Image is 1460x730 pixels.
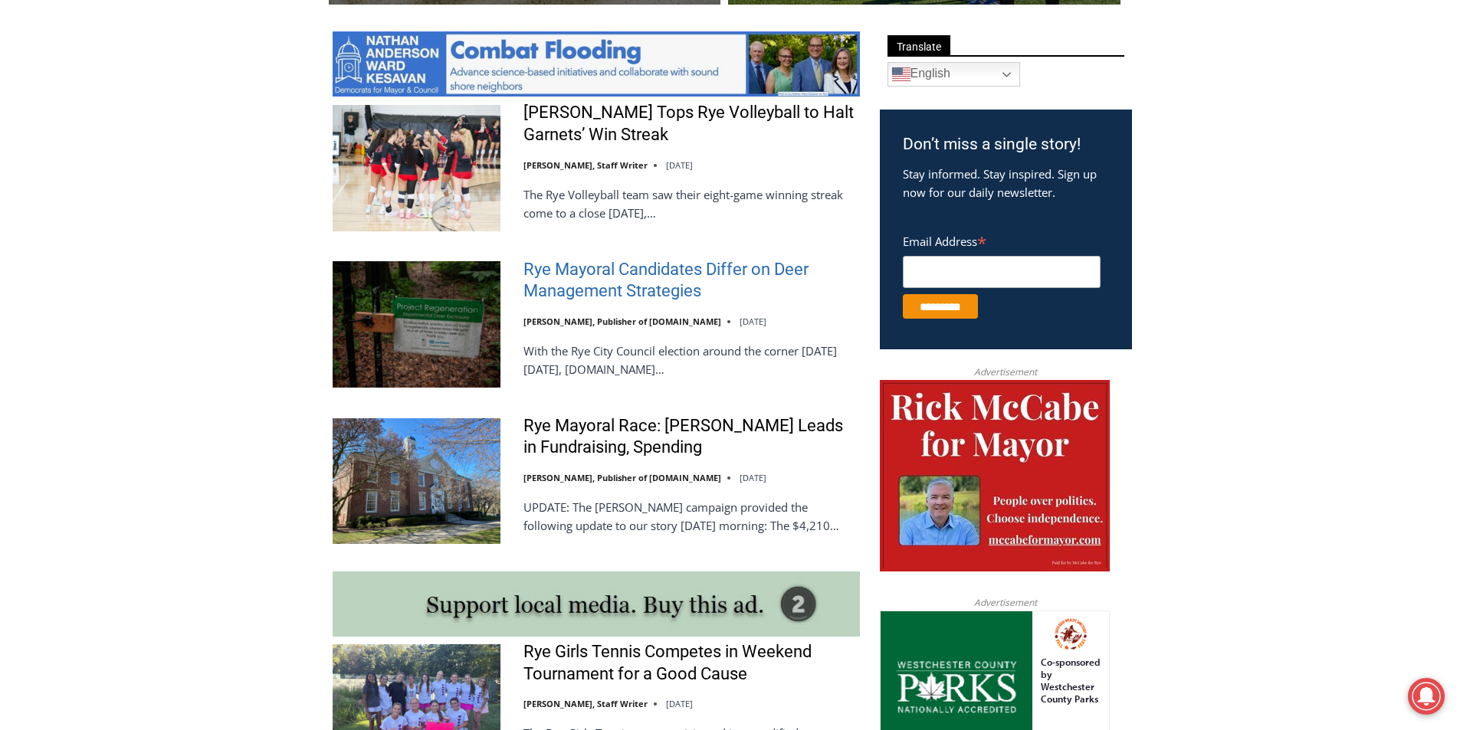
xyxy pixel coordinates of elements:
p: The Rye Volleyball team saw their eight-game winning streak come to a close [DATE],… [523,185,860,222]
a: Rye Girls Tennis Competes in Weekend Tournament for a Good Cause [523,641,860,685]
img: McCabe for Mayor [880,380,1110,571]
img: s_800_29ca6ca9-f6cc-433c-a631-14f6620ca39b.jpeg [1,1,153,152]
time: [DATE] [740,316,766,327]
p: Stay informed. Stay inspired. Sign up now for our daily newsletter. [903,165,1109,201]
a: [PERSON_NAME] Tops Rye Volleyball to Halt Garnets’ Win Streak [523,102,860,146]
h4: [PERSON_NAME] Read Sanctuary Fall Fest: [DATE] [12,154,204,189]
img: Somers Tops Rye Volleyball to Halt Garnets’ Win Streak [333,105,500,231]
p: UPDATE: The [PERSON_NAME] campaign provided the following update to our story [DATE] morning: The... [523,498,860,535]
div: 6 [179,129,186,145]
a: [PERSON_NAME] Read Sanctuary Fall Fest: [DATE] [1,152,229,191]
a: [PERSON_NAME], Publisher of [DOMAIN_NAME] [523,472,721,483]
time: [DATE] [740,472,766,483]
a: [PERSON_NAME], Staff Writer [523,159,648,171]
a: Rye Mayoral Race: [PERSON_NAME] Leads in Fundraising, Spending [523,415,860,459]
span: Translate [887,35,950,56]
a: English [887,62,1020,87]
div: Co-sponsored by Westchester County Parks [161,45,221,126]
span: Intern @ [DOMAIN_NAME] [401,152,710,187]
h3: Don’t miss a single story! [903,133,1109,157]
label: Email Address [903,226,1101,254]
a: [PERSON_NAME], Staff Writer [523,698,648,709]
time: [DATE] [666,698,693,709]
img: support local media, buy this ad [333,571,860,637]
div: / [172,129,176,145]
p: With the Rye City Council election around the corner [DATE][DATE], [DOMAIN_NAME]… [523,342,860,378]
span: Advertisement [959,365,1052,379]
span: Advertisement [959,595,1052,610]
img: Rye Mayoral Candidates Differ on Deer Management Strategies [333,261,500,387]
a: [PERSON_NAME], Publisher of [DOMAIN_NAME] [523,316,721,327]
a: Intern @ [DOMAIN_NAME] [369,149,743,191]
div: "At the 10am stand-up meeting, each intern gets a chance to take [PERSON_NAME] and the other inte... [387,1,724,149]
div: 1 [161,129,168,145]
a: Rye Mayoral Candidates Differ on Deer Management Strategies [523,259,860,303]
time: [DATE] [666,159,693,171]
img: en [892,65,910,83]
img: Rye Mayoral Race: Henderson Leads in Fundraising, Spending [333,418,500,544]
